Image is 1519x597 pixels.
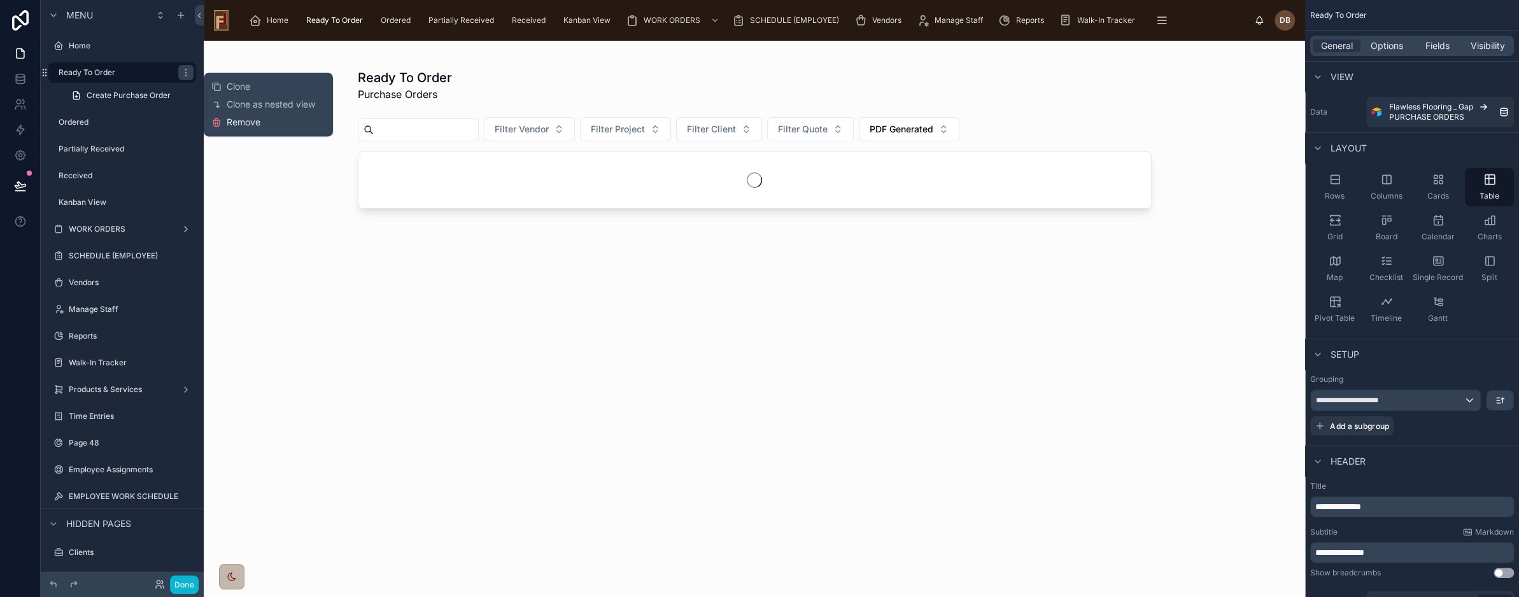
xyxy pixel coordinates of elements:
a: Manage Staff [913,9,992,32]
span: Manage Staff [935,15,983,25]
a: Kanban View [557,9,619,32]
span: Table [1480,191,1499,201]
a: Partially Received [48,139,196,159]
button: Table [1465,168,1514,206]
a: Partially Received [422,9,503,32]
button: Remove [211,116,260,129]
span: General [1321,39,1353,52]
span: Calendar [1422,232,1455,242]
span: Vendors [872,15,901,25]
span: Rows [1325,191,1345,201]
div: scrollable content [1310,496,1514,517]
span: Pivot Table [1315,313,1355,323]
a: Products & Services [48,379,196,400]
label: Received [59,171,194,181]
a: Vendors [48,272,196,293]
button: Calendar [1413,209,1462,247]
button: Split [1465,249,1514,288]
a: Create Purchase Order [64,85,196,106]
button: Pivot Table [1310,290,1359,328]
label: Time Entries [69,411,194,421]
label: Manage Staff [69,304,194,314]
a: Ready To Order [48,62,196,83]
span: Gantt [1428,313,1448,323]
span: Add a subgroup [1330,421,1389,431]
a: Kanban View [48,192,196,213]
label: SCHEDULE (EMPLOYEE) [69,251,194,261]
span: Walk-In Tracker [1077,15,1135,25]
span: Visibility [1471,39,1505,52]
a: Ordered [374,9,420,32]
a: Markdown [1462,527,1514,537]
button: Columns [1362,168,1411,206]
button: Charts [1465,209,1514,247]
button: Timeline [1362,290,1411,328]
span: Grid [1327,232,1343,242]
span: Partially Received [428,15,494,25]
label: Home [69,41,194,51]
button: Cards [1413,168,1462,206]
span: Remove [227,116,260,129]
a: Ordered [48,112,196,132]
a: Page 48 [48,433,196,453]
button: Checklist [1362,249,1411,288]
span: DB [1280,15,1290,25]
span: Ready To Order [1310,10,1367,20]
a: Received [505,9,555,32]
span: Kanban View [563,15,611,25]
span: Ordered [381,15,411,25]
span: Clone [227,80,250,93]
button: Board [1362,209,1411,247]
button: Grid [1310,209,1359,247]
a: Ready To Order [300,9,372,32]
a: Employee Assignments [48,460,196,480]
a: Walk-In Tracker [48,353,196,373]
a: Time Entries [48,406,196,426]
button: Map [1310,249,1359,288]
span: Cards [1427,191,1449,201]
a: Manage Staff [48,299,196,320]
span: View [1331,71,1353,83]
a: Walk-In Tracker [1056,9,1144,32]
a: SCHEDULE (EMPLOYEE) [48,246,196,266]
span: Options [1371,39,1403,52]
label: Title [1310,481,1514,491]
a: Flawless Flooring _ GapPURCHASE ORDERS [1366,97,1514,127]
label: Walk-In Tracker [69,358,194,368]
button: Clone [211,80,260,93]
button: Rows [1310,168,1359,206]
label: Ordered [59,117,194,127]
label: Data [1310,107,1361,117]
span: Received [512,15,546,25]
img: App logo [214,10,229,31]
button: Clone as nested view [211,98,325,111]
button: Gantt [1413,290,1462,328]
span: PURCHASE ORDERS [1389,112,1464,122]
label: EMPLOYEE WORK SCHEDULE [69,491,194,502]
span: Single Record [1413,272,1463,283]
span: Columns [1371,191,1402,201]
a: Clients [48,542,196,563]
span: Checklist [1369,272,1403,283]
label: Partially Received [59,144,194,154]
span: Setup [1331,348,1359,361]
span: Map [1327,272,1343,283]
button: Done [170,575,199,594]
a: Reports [994,9,1053,32]
label: Kanban View [59,197,194,207]
span: SCHEDULE (EMPLOYEE) [750,15,839,25]
div: scrollable content [1310,542,1514,563]
img: Airtable Logo [1371,107,1381,117]
a: Reports [48,326,196,346]
span: Markdown [1475,527,1514,537]
span: Header [1331,455,1366,468]
label: Page 48 [69,438,194,448]
span: Flawless Flooring _ Gap [1389,102,1473,112]
span: Menu [66,9,93,22]
label: Employee Assignments [69,465,194,475]
a: SCHEDULE (EMPLOYEE) [728,9,848,32]
span: WORK ORDERS [644,15,700,25]
div: scrollable content [239,6,1254,34]
a: Vendors [851,9,910,32]
a: Home [245,9,297,32]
